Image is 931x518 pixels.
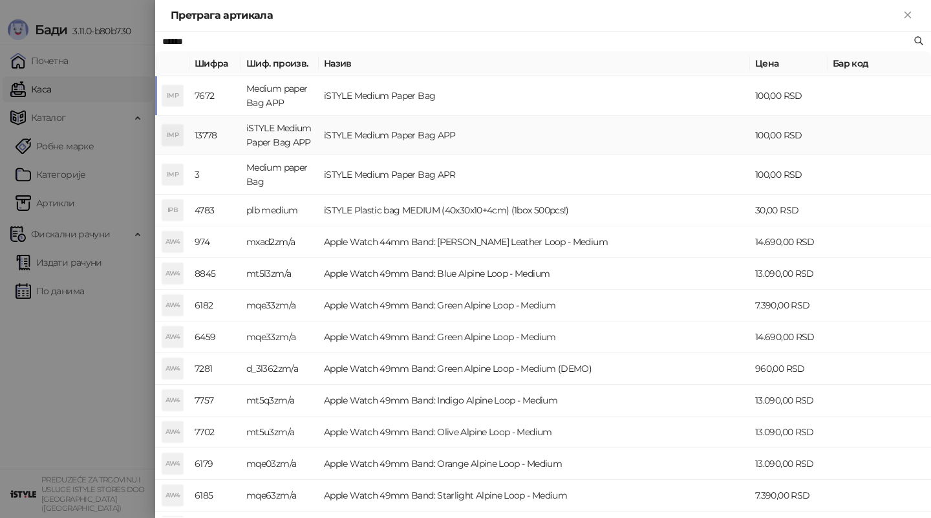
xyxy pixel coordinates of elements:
td: 7672 [189,76,241,116]
th: Шифра [189,51,241,76]
td: 6185 [189,480,241,512]
th: Назив [319,51,750,76]
td: Apple Watch 49mm Band: Starlight Alpine Loop - Medium [319,480,750,512]
td: Apple Watch 49mm Band: Green Alpine Loop - Medium [319,290,750,321]
th: Бар код [828,51,931,76]
td: Medium paper Bag APP [241,76,319,116]
td: 960,00 RSD [750,353,828,385]
td: 13.090,00 RSD [750,416,828,448]
div: AW4 [162,263,183,284]
td: mt5l3zm/a [241,258,319,290]
div: AW4 [162,358,183,379]
td: Apple Watch 49mm Band: Green Alpine Loop - Medium (DEMO) [319,353,750,385]
div: IMP [162,125,183,146]
td: mxad2zm/a [241,226,319,258]
td: iSTYLE Medium Paper Bag APP [241,116,319,155]
td: 14.690,00 RSD [750,321,828,353]
td: d_3l362zm/a [241,353,319,385]
td: iSTYLE Plastic bag MEDIUM (40x30x10+4cm) (1box 500pcs!) [319,195,750,226]
td: Apple Watch 49mm Band: Blue Alpine Loop - Medium [319,258,750,290]
div: Претрага артикала [171,8,900,23]
td: 30,00 RSD [750,195,828,226]
td: 6182 [189,290,241,321]
button: Close [900,8,915,23]
td: Medium paper Bag [241,155,319,195]
div: AW4 [162,295,183,316]
td: mqe33zm/a [241,321,319,353]
td: 7702 [189,416,241,448]
td: iSTYLE Medium Paper Bag APP [319,116,750,155]
td: 100,00 RSD [750,76,828,116]
div: IMP [162,164,183,185]
td: 4783 [189,195,241,226]
td: 7.390,00 RSD [750,290,828,321]
td: 7757 [189,385,241,416]
td: 3 [189,155,241,195]
td: mqe63zm/a [241,480,319,512]
div: IMP [162,85,183,106]
div: AW4 [162,327,183,347]
div: IPB [162,200,183,221]
div: AW4 [162,232,183,252]
td: iSTYLE Medium Paper Bag APR [319,155,750,195]
div: AW4 [162,453,183,474]
td: mt5q3zm/a [241,385,319,416]
td: 13.090,00 RSD [750,448,828,480]
div: AW4 [162,390,183,411]
th: Цена [750,51,828,76]
td: 8845 [189,258,241,290]
td: plb medium [241,195,319,226]
td: 6459 [189,321,241,353]
td: 974 [189,226,241,258]
div: AW4 [162,485,183,506]
td: 13778 [189,116,241,155]
td: 100,00 RSD [750,155,828,195]
td: 14.690,00 RSD [750,226,828,258]
td: mt5u3zm/a [241,416,319,448]
td: 13.090,00 RSD [750,385,828,416]
td: Apple Watch 44mm Band: [PERSON_NAME] Leather Loop - Medium [319,226,750,258]
td: mqe33zm/a [241,290,319,321]
td: 100,00 RSD [750,116,828,155]
th: Шиф. произв. [241,51,319,76]
td: Apple Watch 49mm Band: Green Alpine Loop - Medium [319,321,750,353]
td: 13.090,00 RSD [750,258,828,290]
td: 7.390,00 RSD [750,480,828,512]
td: Apple Watch 49mm Band: Indigo Alpine Loop - Medium [319,385,750,416]
td: Apple Watch 49mm Band: Orange Alpine Loop - Medium [319,448,750,480]
td: 6179 [189,448,241,480]
td: Apple Watch 49mm Band: Olive Alpine Loop - Medium [319,416,750,448]
td: mqe03zm/a [241,448,319,480]
td: 7281 [189,353,241,385]
div: AW4 [162,422,183,442]
td: iSTYLE Medium Paper Bag [319,76,750,116]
